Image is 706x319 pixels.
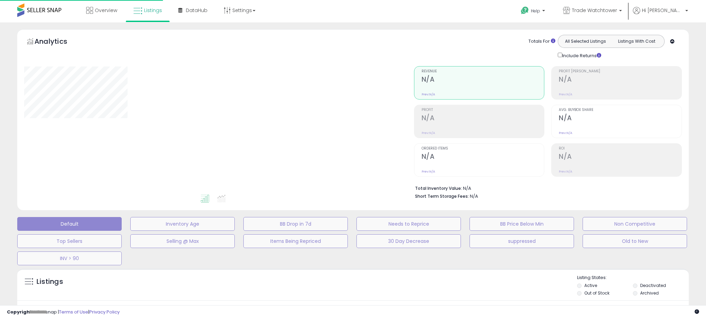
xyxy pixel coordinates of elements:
[559,75,682,85] h2: N/A
[356,217,461,231] button: Needs to Reprice
[422,92,435,96] small: Prev: N/A
[17,217,122,231] button: Default
[422,169,435,174] small: Prev: N/A
[243,234,348,248] button: Items Being Repriced
[470,234,574,248] button: suppressed
[531,8,540,14] span: Help
[583,234,687,248] button: Old to New
[422,108,544,112] span: Profit
[560,37,611,46] button: All Selected Listings
[559,147,682,151] span: ROI
[130,234,235,248] button: Selling @ Max
[130,217,235,231] button: Inventory Age
[583,217,687,231] button: Non Competitive
[422,70,544,73] span: Revenue
[611,37,662,46] button: Listings With Cost
[95,7,117,14] span: Overview
[17,234,122,248] button: Top Sellers
[470,217,574,231] button: BB Price Below Min
[559,70,682,73] span: Profit [PERSON_NAME]
[559,131,572,135] small: Prev: N/A
[7,309,32,315] strong: Copyright
[521,6,529,15] i: Get Help
[7,309,120,316] div: seller snap | |
[422,147,544,151] span: Ordered Items
[572,7,617,14] span: Trade Watchtower
[559,153,682,162] h2: N/A
[642,7,683,14] span: Hi [PERSON_NAME]
[243,217,348,231] button: BB Drop in 7d
[559,169,572,174] small: Prev: N/A
[422,75,544,85] h2: N/A
[559,108,682,112] span: Avg. Buybox Share
[356,234,461,248] button: 30 Day Decrease
[422,131,435,135] small: Prev: N/A
[553,51,609,59] div: Include Returns
[470,193,478,199] span: N/A
[559,92,572,96] small: Prev: N/A
[34,37,81,48] h5: Analytics
[144,7,162,14] span: Listings
[559,114,682,123] h2: N/A
[515,1,552,22] a: Help
[633,7,688,22] a: Hi [PERSON_NAME]
[528,38,555,45] div: Totals For
[186,7,208,14] span: DataHub
[422,114,544,123] h2: N/A
[17,251,122,265] button: INV > 90
[415,193,469,199] b: Short Term Storage Fees:
[422,153,544,162] h2: N/A
[415,184,677,192] li: N/A
[415,185,462,191] b: Total Inventory Value:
